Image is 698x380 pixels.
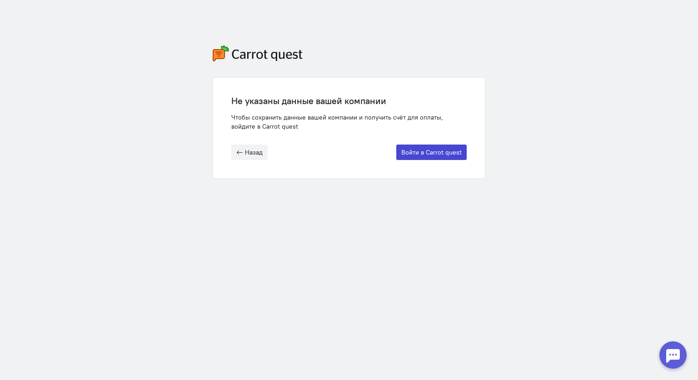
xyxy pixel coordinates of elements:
div: Не указаны данные вашей компании [231,96,467,106]
div: Чтобы сохранить данные вашей компании и получить счёт для оплаты, войдите в Carrot quest [231,113,467,131]
button: Войти в Carrot quest [396,145,467,160]
button: Назад [231,145,268,160]
img: carrot-quest-logo.svg [213,45,303,61]
span: Назад [245,148,263,156]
